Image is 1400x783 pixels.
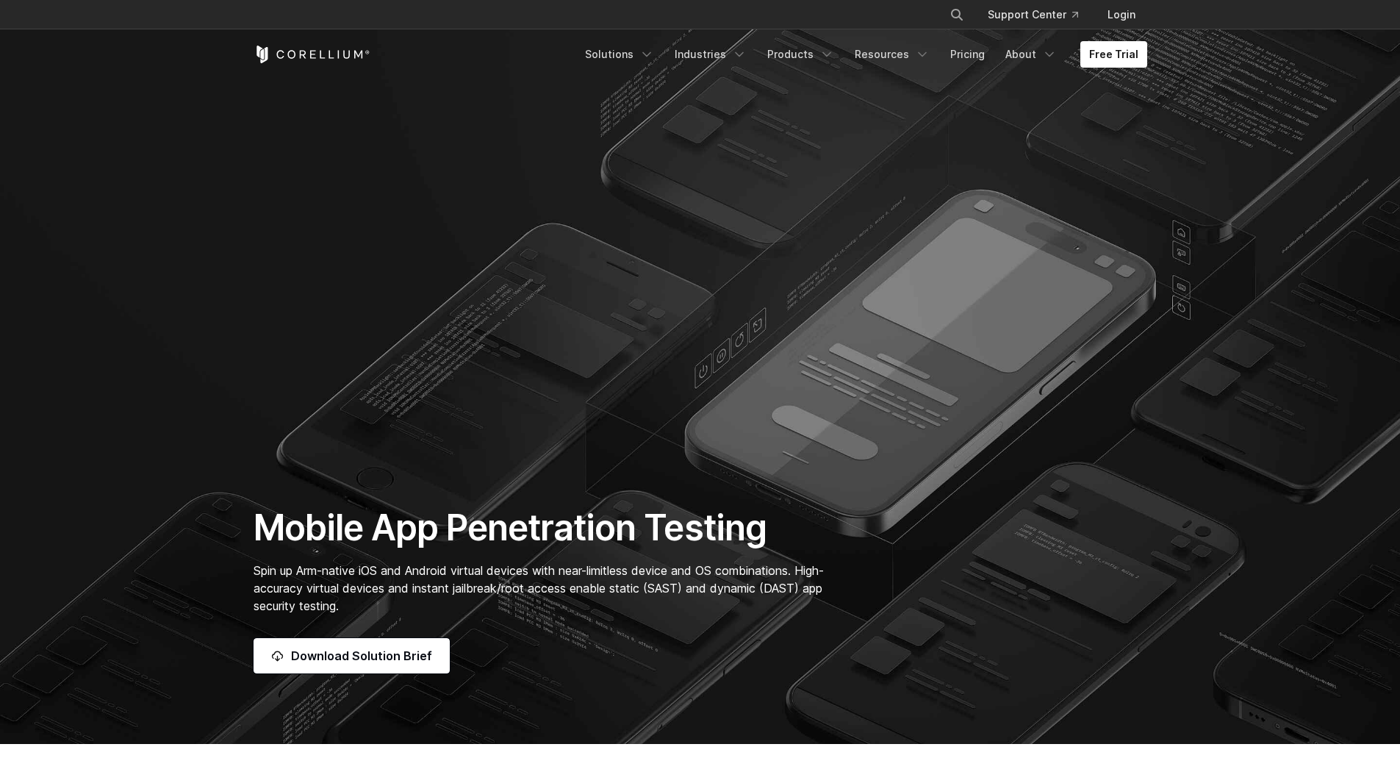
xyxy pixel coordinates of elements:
[758,41,843,68] a: Products
[1096,1,1147,28] a: Login
[254,506,839,550] h1: Mobile App Penetration Testing
[254,638,450,673] a: Download Solution Brief
[291,647,432,665] span: Download Solution Brief
[997,41,1066,68] a: About
[254,563,824,613] span: Spin up Arm-native iOS and Android virtual devices with near-limitless device and OS combinations...
[944,1,970,28] button: Search
[1080,41,1147,68] a: Free Trial
[932,1,1147,28] div: Navigation Menu
[576,41,663,68] a: Solutions
[666,41,755,68] a: Industries
[976,1,1090,28] a: Support Center
[576,41,1147,68] div: Navigation Menu
[254,46,370,63] a: Corellium Home
[846,41,938,68] a: Resources
[941,41,994,68] a: Pricing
